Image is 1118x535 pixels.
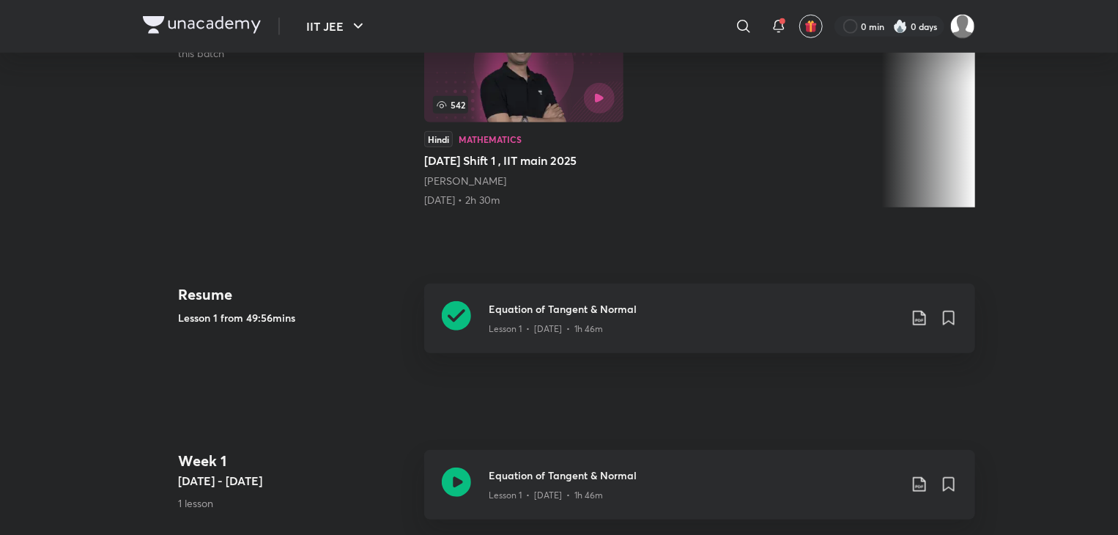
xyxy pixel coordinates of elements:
h5: [DATE] Shift 1 , IIT main 2025 [424,152,623,169]
img: Company Logo [143,16,261,34]
div: Manoj Chauhan [424,174,623,188]
a: Equation of Tangent & NormalLesson 1 • [DATE] • 1h 46m [424,284,975,371]
p: 1 lesson [178,495,412,511]
img: avatar [804,20,818,33]
span: 542 [433,96,468,114]
img: Samadrita [950,14,975,39]
div: 31st Mar • 2h 30m [424,193,623,207]
a: 28 January Shift 1 , IIT main 2025 [424,8,623,207]
a: 542HindiMathematics[DATE] Shift 1 , IIT main 2025[PERSON_NAME][DATE] • 2h 30m [424,8,623,207]
button: IIT JEE [297,12,376,41]
h5: [DATE] - [DATE] [178,472,412,490]
a: Company Logo [143,16,261,37]
div: Mathematics [459,135,522,144]
h4: Week 1 [178,450,412,472]
h4: Resume [178,284,412,306]
img: streak [893,19,908,34]
a: [PERSON_NAME] [424,174,506,188]
h5: Lesson 1 from 49:56mins [178,310,412,325]
h3: Equation of Tangent & Normal [489,301,899,317]
p: Lesson 1 • [DATE] • 1h 46m [489,489,603,502]
div: Hindi [424,131,453,147]
h3: Equation of Tangent & Normal [489,468,899,483]
button: avatar [799,15,823,38]
p: Lesson 1 • [DATE] • 1h 46m [489,322,603,336]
